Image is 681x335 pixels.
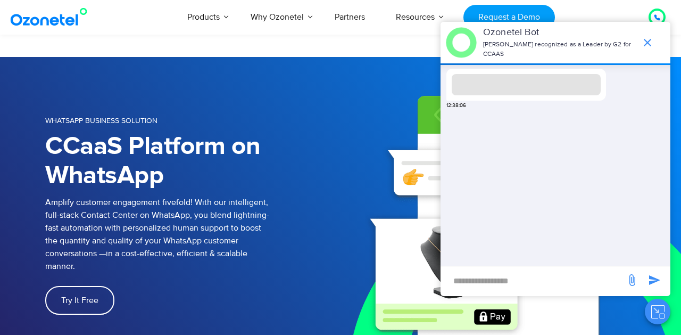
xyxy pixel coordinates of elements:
[463,5,554,30] a: Request a Demo
[446,27,477,58] img: header
[483,40,636,59] p: [PERSON_NAME] recognized as a Leader by G2 for CCAAS
[446,102,466,110] span: 12:38:06
[645,299,670,324] button: Close chat
[637,32,658,53] span: end chat or minimize
[644,269,665,291] span: send message
[45,132,340,191] h1: CCaaS Platform on WhatsApp
[61,296,98,305] span: Try It Free
[45,286,114,315] a: Try It Free
[45,196,340,273] p: Amplify customer engagement fivefold! With our intelligent, full-stack Contact Center on WhatsApp...
[45,116,157,125] span: WHATSAPP BUSINESS SOLUTION
[446,272,620,291] div: new-msg-input
[483,26,636,40] p: Ozonetel Bot
[621,269,643,291] span: send message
